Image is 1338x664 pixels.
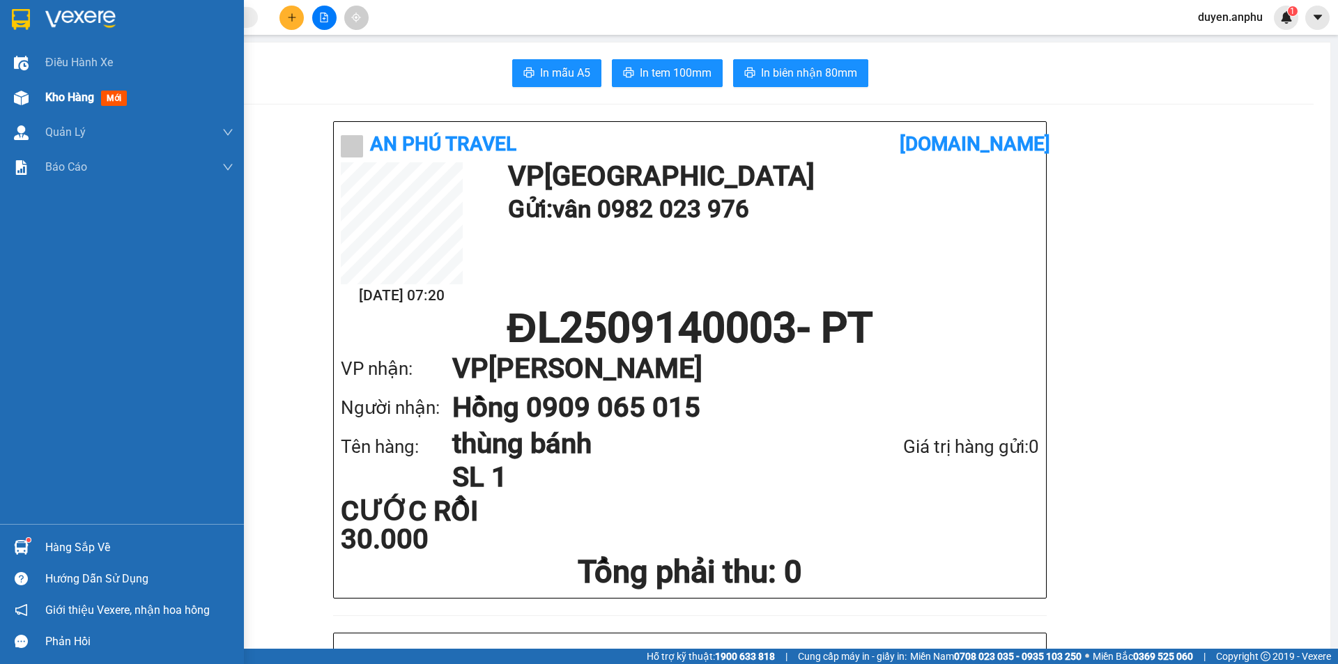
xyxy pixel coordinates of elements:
[351,13,361,22] span: aim
[733,59,868,87] button: printerIn biên nhận 80mm
[12,12,153,43] div: [GEOGRAPHIC_DATA]
[715,651,775,662] strong: 1900 633 818
[341,307,1039,349] h1: ĐL2509140003 - PT
[341,394,452,422] div: Người nhận:
[1261,651,1270,661] span: copyright
[279,6,304,30] button: plus
[341,433,452,461] div: Tên hàng:
[1085,654,1089,659] span: ⚪️
[341,284,463,307] h2: [DATE] 07:20
[287,13,297,22] span: plus
[761,64,857,82] span: In biên nhận 80mm
[222,162,233,173] span: down
[341,553,1039,591] h1: Tổng phải thu: 0
[12,9,30,30] img: logo-vxr
[785,649,787,664] span: |
[744,67,755,80] span: printer
[829,433,1039,461] div: Giá trị hàng gửi: 0
[45,123,86,141] span: Quản Lý
[512,59,601,87] button: printerIn mẫu A5
[1093,649,1193,664] span: Miền Bắc
[14,160,29,175] img: solution-icon
[1204,649,1206,664] span: |
[341,497,571,553] div: CƯỚC RỒI 30.000
[45,158,87,176] span: Báo cáo
[15,635,28,648] span: message
[1312,11,1324,24] span: caret-down
[163,60,275,79] div: 0909065015
[45,91,94,104] span: Kho hàng
[14,91,29,105] img: warehouse-icon
[1288,6,1298,16] sup: 1
[12,43,153,60] div: vân
[14,540,29,555] img: warehouse-icon
[1305,6,1330,30] button: caret-down
[344,6,369,30] button: aim
[15,572,28,585] span: question-circle
[508,190,1032,229] h1: Gửi: vân 0982 023 976
[45,631,233,652] div: Phản hồi
[452,461,829,494] h1: SL 1
[452,349,1011,388] h1: VP [PERSON_NAME]
[45,54,113,71] span: Điều hành xe
[45,601,210,619] span: Giới thiệu Vexere, nhận hoa hồng
[370,132,516,155] b: An Phú Travel
[163,12,197,26] span: Nhận:
[1133,651,1193,662] strong: 0369 525 060
[647,649,775,664] span: Hỗ trợ kỹ thuật:
[163,12,275,43] div: [PERSON_NAME]
[10,88,155,105] div: 30.000
[341,355,452,383] div: VP nhận:
[452,427,829,461] h1: thùng bánh
[540,64,590,82] span: In mẫu A5
[222,127,233,138] span: down
[900,132,1050,155] b: [DOMAIN_NAME]
[452,388,1011,427] h1: Hồng 0909 065 015
[14,125,29,140] img: warehouse-icon
[612,59,723,87] button: printerIn tem 100mm
[1187,8,1274,26] span: duyen.anphu
[910,649,1082,664] span: Miền Nam
[1290,6,1295,16] span: 1
[45,537,233,558] div: Hàng sắp về
[14,56,29,70] img: warehouse-icon
[1280,11,1293,24] img: icon-new-feature
[15,603,28,617] span: notification
[12,60,153,79] div: 0982023976
[101,91,127,106] span: mới
[319,13,329,22] span: file-add
[640,64,712,82] span: In tem 100mm
[12,12,33,26] span: Gửi:
[523,67,535,80] span: printer
[45,569,233,589] div: Hướng dẫn sử dụng
[163,43,275,60] div: Hồng
[954,651,1082,662] strong: 0708 023 035 - 0935 103 250
[312,6,337,30] button: file-add
[10,89,77,104] span: CƯỚC RỒI :
[508,162,1032,190] h1: VP [GEOGRAPHIC_DATA]
[26,538,31,542] sup: 1
[623,67,634,80] span: printer
[798,649,907,664] span: Cung cấp máy in - giấy in:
